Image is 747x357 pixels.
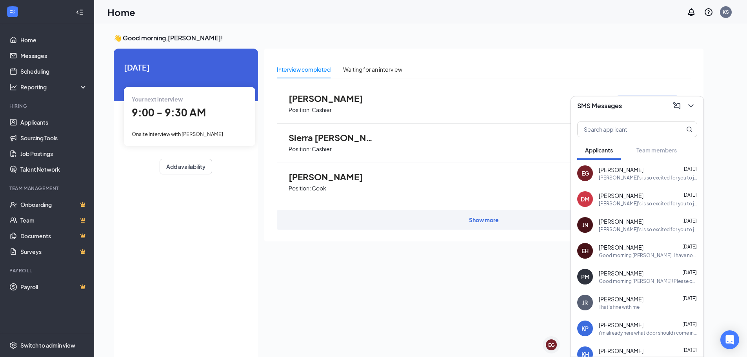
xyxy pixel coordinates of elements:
div: Hiring [9,103,86,109]
h1: Home [107,5,135,19]
span: [PERSON_NAME] [599,347,643,355]
div: DM [581,195,589,203]
div: That's fine with me [599,304,640,310]
span: [PERSON_NAME] [289,172,375,182]
span: [PERSON_NAME] [599,321,643,329]
div: Switch to admin view [20,341,75,349]
span: [DATE] [682,166,697,172]
span: [DATE] [682,321,697,327]
button: ChevronDown [685,100,697,112]
button: Move to next stage [616,96,679,112]
span: [PERSON_NAME] [599,243,643,251]
p: Cashier [312,106,332,114]
a: TeamCrown [20,212,87,228]
span: [PERSON_NAME] [599,295,643,303]
div: Waiting for an interview [343,65,402,74]
div: Payroll [9,267,86,274]
p: Position: [289,106,311,114]
div: [PERSON_NAME]'s is so excited for you to join our team! Do you know anyone else who might be inte... [599,226,697,233]
div: i'm already here what door should i come in through [599,330,697,336]
div: EH [582,247,589,255]
span: [DATE] [682,270,697,275]
button: Add availability [160,159,212,174]
a: SurveysCrown [20,244,87,259]
a: Job Postings [20,146,87,161]
div: Interview completed [277,65,331,74]
div: [PERSON_NAME]'s is so excited for you to join our team! Do you know anyone else who might be inte... [599,174,697,181]
svg: Analysis [9,83,17,91]
div: KS [723,9,729,15]
div: Good morning [PERSON_NAME]. I have not received a call and your paperwork is not complete. If I d... [599,252,697,259]
span: [PERSON_NAME] [599,269,643,277]
h3: SMS Messages [577,101,622,110]
span: [PERSON_NAME] [599,192,643,199]
div: JR [582,299,588,306]
span: [PERSON_NAME] [599,217,643,225]
span: [DATE] [682,347,697,353]
a: Messages [20,48,87,63]
a: Applicants [20,114,87,130]
h3: 👋 Good morning, [PERSON_NAME] ! [114,34,703,42]
a: Talent Network [20,161,87,177]
button: ComposeMessage [671,100,683,112]
p: Position: [289,145,311,153]
span: [DATE] [682,218,697,224]
svg: Settings [9,341,17,349]
span: [PERSON_NAME] [599,166,643,174]
a: PayrollCrown [20,279,87,295]
div: Good morning [PERSON_NAME]! Please contact me on [PHONE_NUMBER] to set up a day to do paperwork. ... [599,278,697,285]
svg: MagnifyingGlass [686,126,692,132]
svg: Collapse [76,8,84,16]
span: [DATE] [682,244,697,250]
svg: ChevronDown [686,101,696,111]
span: [DATE] [682,192,697,198]
input: Search applicant [578,122,671,137]
span: Sierra [PERSON_NAME] [289,132,375,143]
p: Cashier [312,145,332,153]
div: Reporting [20,83,88,91]
svg: ComposeMessage [672,101,682,111]
div: KP [582,324,589,332]
p: Cook [312,185,326,192]
span: Team members [636,147,677,154]
div: [PERSON_NAME]'s is so excited for you to join our team! Do you know anyone else who might be inte... [599,200,697,207]
a: Scheduling [20,63,87,79]
span: 9:00 - 9:30 AM [132,106,206,119]
div: JN [582,221,588,229]
span: Onsite Interview with [PERSON_NAME] [132,131,223,137]
span: Applicants [585,147,613,154]
div: Team Management [9,185,86,192]
a: OnboardingCrown [20,197,87,212]
div: PM [581,273,589,281]
div: EG [582,169,589,177]
a: DocumentsCrown [20,228,87,244]
div: Show more [469,216,499,224]
p: Position: [289,185,311,192]
span: [DATE] [124,61,248,73]
div: EG [548,342,555,348]
a: Home [20,32,87,48]
svg: WorkstreamLogo [9,8,16,16]
span: Your next interview [132,96,183,103]
span: [DATE] [682,295,697,301]
div: Open Intercom Messenger [720,330,739,349]
svg: QuestionInfo [704,7,713,17]
span: [PERSON_NAME] [289,93,375,103]
a: Sourcing Tools [20,130,87,146]
svg: Notifications [687,7,696,17]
